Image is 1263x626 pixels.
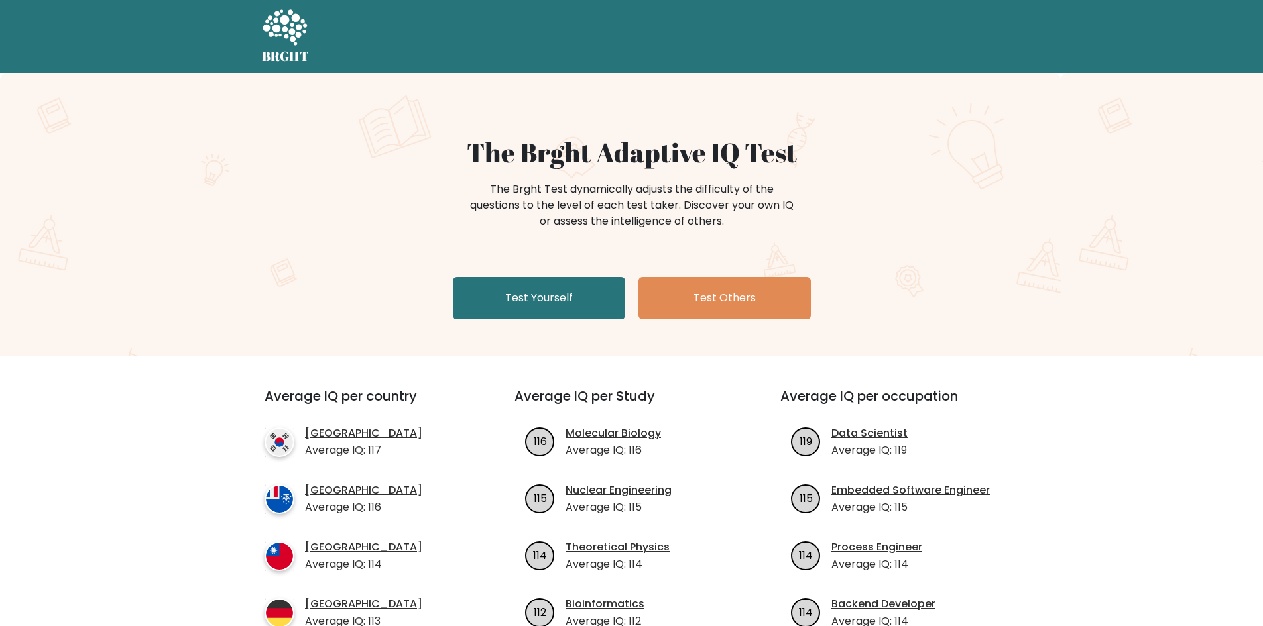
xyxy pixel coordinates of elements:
p: Average IQ: 117 [305,443,422,458]
a: Test Yourself [453,277,625,319]
text: 114 [533,547,547,562]
text: 115 [534,490,547,505]
text: 114 [799,604,813,619]
a: Theoretical Physics [566,539,670,555]
a: Molecular Biology [566,425,661,441]
h3: Average IQ per Study [514,388,749,420]
a: Data Scientist [831,425,908,441]
a: [GEOGRAPHIC_DATA] [305,596,422,612]
a: [GEOGRAPHIC_DATA] [305,482,422,498]
h3: Average IQ per occupation [780,388,1014,420]
a: [GEOGRAPHIC_DATA] [305,425,422,441]
img: country [265,427,294,457]
a: Nuclear Engineering [566,482,672,498]
p: Average IQ: 115 [831,499,990,515]
text: 115 [800,490,813,505]
h5: BRGHT [262,48,310,64]
a: BRGHT [262,5,310,68]
a: Process Engineer [831,539,922,555]
text: 112 [534,604,546,619]
p: Average IQ: 114 [831,556,922,572]
a: Backend Developer [831,596,935,612]
img: country [265,484,294,514]
h1: The Brght Adaptive IQ Test [308,136,955,168]
text: 119 [800,433,812,448]
h3: Average IQ per country [265,388,467,420]
p: Average IQ: 114 [305,556,422,572]
p: Average IQ: 116 [305,499,422,515]
a: Test Others [638,277,811,319]
p: Average IQ: 119 [831,443,908,458]
p: Average IQ: 116 [566,443,661,458]
a: [GEOGRAPHIC_DATA] [305,539,422,555]
a: Bioinformatics [566,596,644,612]
p: Average IQ: 114 [566,556,670,572]
p: Average IQ: 115 [566,499,672,515]
div: The Brght Test dynamically adjusts the difficulty of the questions to the level of each test take... [466,182,798,229]
text: 116 [534,433,547,448]
img: country [265,541,294,571]
a: Embedded Software Engineer [831,482,990,498]
text: 114 [799,547,813,562]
